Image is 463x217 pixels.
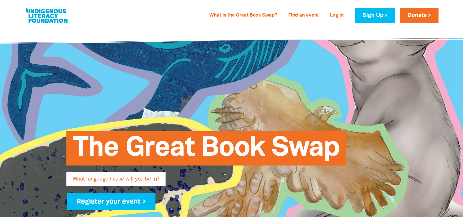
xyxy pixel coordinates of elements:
[73,136,340,166] span: The Great Book Swap
[206,11,281,21] a: What is the Great Book Swap?
[285,11,323,21] a: Find an event
[400,8,439,23] a: Donate
[73,177,159,186] span: What language house will you be in?
[326,11,347,21] a: Log In
[67,193,156,210] a: Register your event >
[355,8,395,23] a: Sign Up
